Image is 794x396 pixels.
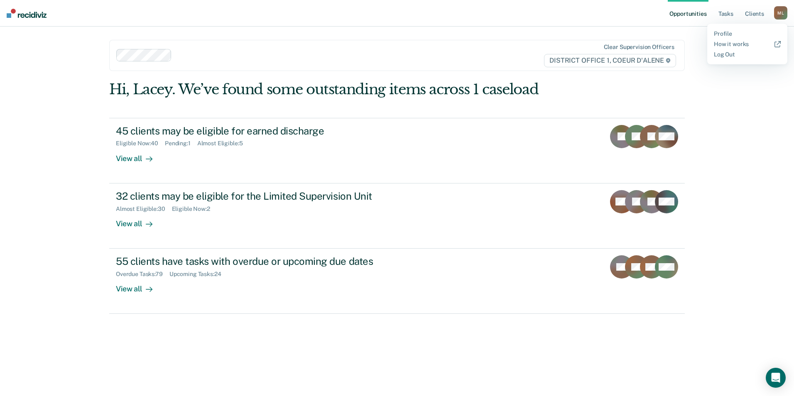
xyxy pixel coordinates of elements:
div: 55 clients have tasks with overdue or upcoming due dates [116,255,407,267]
a: Profile [714,30,781,37]
div: Overdue Tasks : 79 [116,271,169,278]
div: Clear supervision officers [604,44,674,51]
div: Eligible Now : 2 [172,205,217,213]
a: 45 clients may be eligible for earned dischargeEligible Now:40Pending:1Almost Eligible:5View all [109,118,685,183]
div: View all [116,212,162,228]
div: 32 clients may be eligible for the Limited Supervision Unit [116,190,407,202]
div: Upcoming Tasks : 24 [169,271,228,278]
div: Open Intercom Messenger [766,368,786,388]
div: View all [116,278,162,294]
a: 55 clients have tasks with overdue or upcoming due datesOverdue Tasks:79Upcoming Tasks:24View all [109,249,685,314]
div: 45 clients may be eligible for earned discharge [116,125,407,137]
div: Pending : 1 [165,140,197,147]
img: Recidiviz [7,9,47,18]
a: 32 clients may be eligible for the Limited Supervision UnitAlmost Eligible:30Eligible Now:2View all [109,183,685,249]
span: DISTRICT OFFICE 1, COEUR D'ALENE [544,54,676,67]
div: Almost Eligible : 5 [197,140,250,147]
div: Almost Eligible : 30 [116,205,172,213]
div: View all [116,147,162,163]
button: ML [774,6,787,20]
a: Log Out [714,51,781,58]
div: M L [774,6,787,20]
div: Eligible Now : 40 [116,140,165,147]
div: Hi, Lacey. We’ve found some outstanding items across 1 caseload [109,81,570,98]
a: How it works [714,41,781,48]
